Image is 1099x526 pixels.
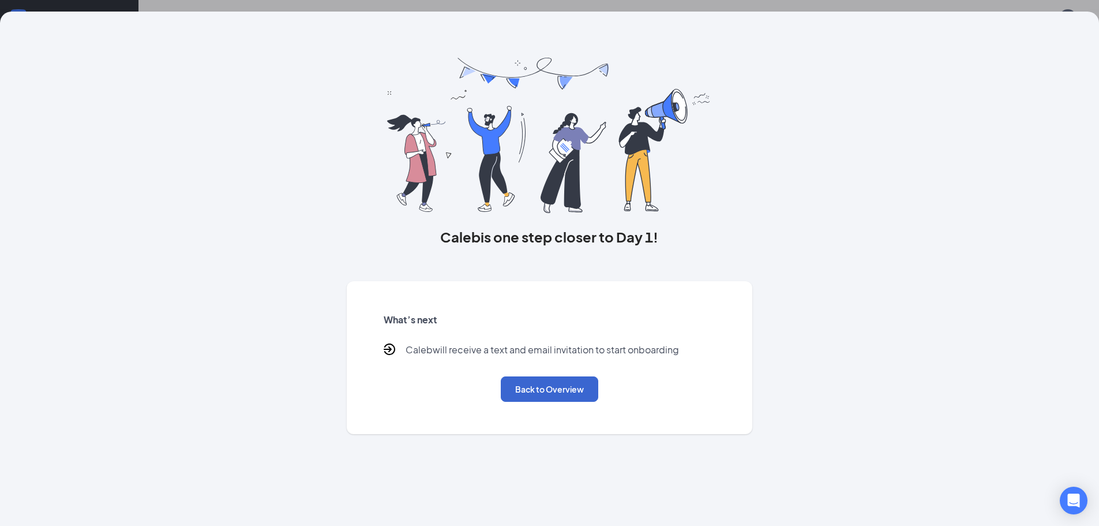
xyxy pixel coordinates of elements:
img: you are all set [387,58,712,213]
button: Back to Overview [501,376,598,402]
p: Caleb will receive a text and email invitation to start onboarding [406,344,679,358]
h5: What’s next [384,314,716,326]
h3: Caleb is one step closer to Day 1! [347,227,753,247]
div: Open Intercom Messenger [1060,487,1087,514]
